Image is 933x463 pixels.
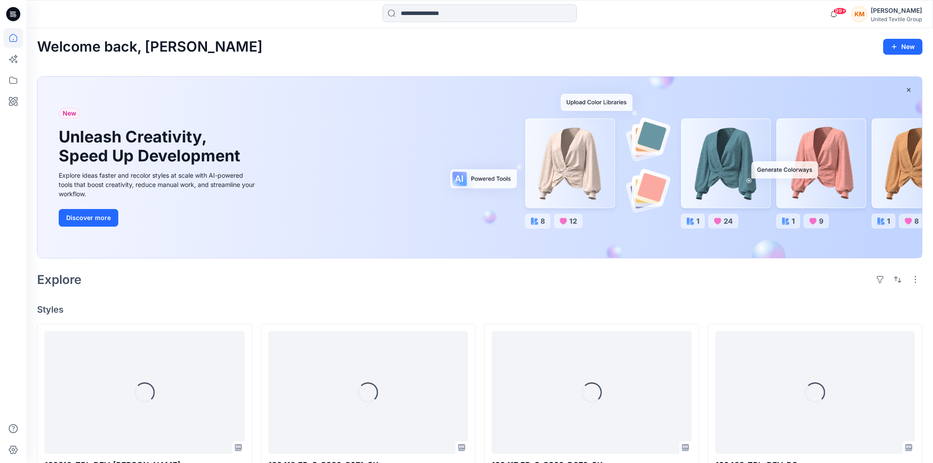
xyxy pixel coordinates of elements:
[63,108,76,119] span: New
[851,6,867,22] div: KM
[37,304,922,315] h4: Styles
[833,7,846,15] span: 99+
[59,171,257,198] div: Explore ideas faster and recolor styles at scale with AI-powered tools that boost creativity, red...
[883,39,922,55] button: New
[37,273,82,287] h2: Explore
[37,39,263,55] h2: Welcome back, [PERSON_NAME]
[871,16,922,22] div: United Textile Group
[871,5,922,16] div: [PERSON_NAME]
[59,209,257,227] a: Discover more
[59,127,244,165] h1: Unleash Creativity, Speed Up Development
[59,209,118,227] button: Discover more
